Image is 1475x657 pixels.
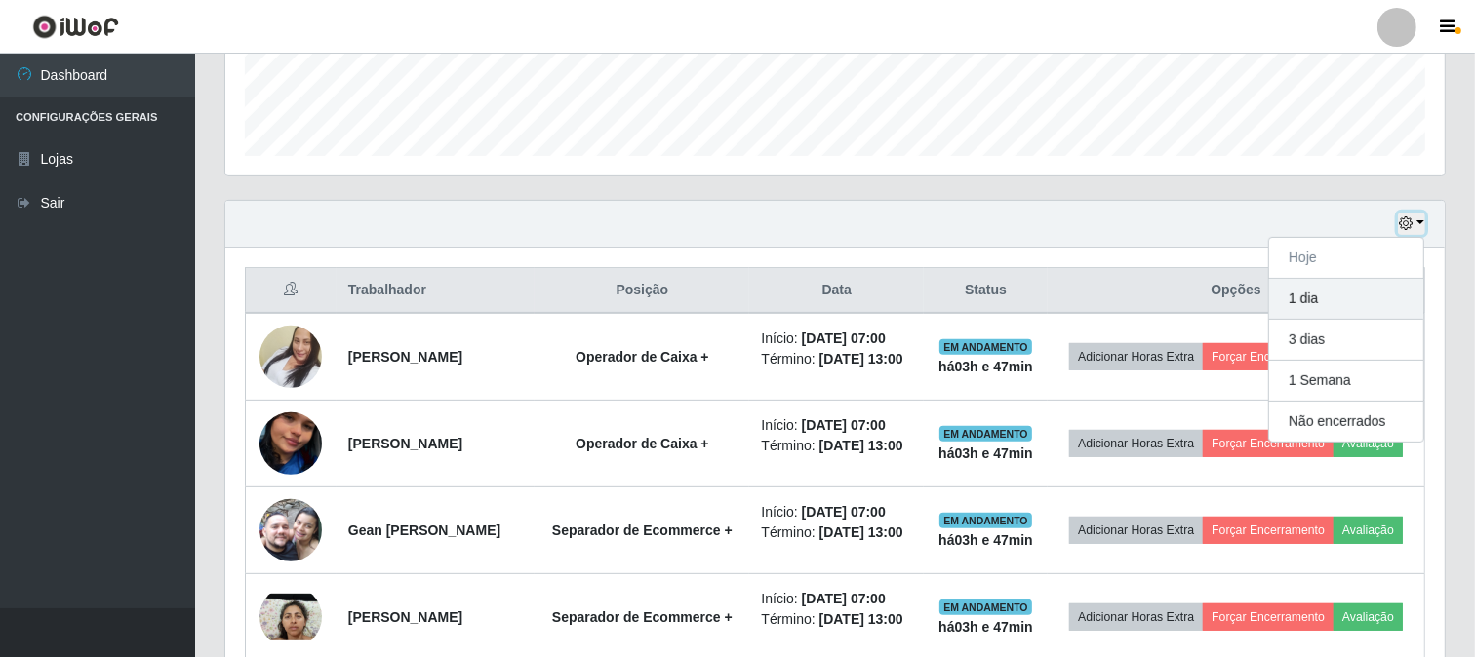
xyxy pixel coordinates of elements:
[761,328,911,349] li: Início:
[1048,268,1424,314] th: Opções
[802,417,886,433] time: [DATE] 07:00
[939,426,1032,442] span: EM ANDAMENTO
[348,609,462,625] strong: [PERSON_NAME]
[819,438,903,453] time: [DATE] 13:00
[819,524,903,540] time: [DATE] 13:00
[761,436,911,456] li: Término:
[1334,430,1403,457] button: Avaliação
[939,339,1032,355] span: EM ANDAMENTO
[761,415,911,436] li: Início:
[1203,517,1334,544] button: Forçar Encerramento
[1334,517,1403,544] button: Avaliação
[819,611,903,627] time: [DATE] 13:00
[939,513,1032,528] span: EM ANDAMENTO
[924,268,1048,314] th: Status
[1269,402,1423,442] button: Não encerrados
[535,268,749,314] th: Posição
[32,15,119,39] img: CoreUI Logo
[802,330,886,346] time: [DATE] 07:00
[819,351,903,367] time: [DATE] 13:00
[348,522,500,538] strong: Gean [PERSON_NAME]
[938,619,1033,635] strong: há 03 h e 47 min
[761,522,911,543] li: Término:
[938,532,1033,548] strong: há 03 h e 47 min
[259,301,322,412] img: 1742563763298.jpeg
[1203,430,1334,457] button: Forçar Encerramento
[1269,361,1423,402] button: 1 Semana
[552,522,733,538] strong: Separador de Ecommerce +
[761,349,911,369] li: Término:
[939,599,1032,615] span: EM ANDAMENTO
[576,349,709,365] strong: Operador de Caixa +
[348,349,462,365] strong: [PERSON_NAME]
[1069,517,1203,544] button: Adicionar Horas Extra
[749,268,923,314] th: Data
[1269,279,1423,320] button: 1 dia
[802,591,886,606] time: [DATE] 07:00
[938,445,1033,461] strong: há 03 h e 47 min
[1334,603,1403,631] button: Avaliação
[1203,343,1334,370] button: Forçar Encerramento
[802,504,886,520] time: [DATE] 07:00
[938,359,1033,374] strong: há 03 h e 47 min
[1069,430,1203,457] button: Adicionar Horas Extra
[1203,603,1334,631] button: Forçar Encerramento
[761,589,911,609] li: Início:
[552,609,733,625] strong: Separador de Ecommerce +
[761,609,911,630] li: Término:
[337,268,535,314] th: Trabalhador
[259,594,322,640] img: 1756822217860.jpeg
[1269,238,1423,279] button: Hoje
[1269,320,1423,361] button: 3 dias
[1069,343,1203,370] button: Adicionar Horas Extra
[348,436,462,451] strong: [PERSON_NAME]
[259,388,322,499] img: 1745345508904.jpeg
[259,475,322,586] img: 1652876774989.jpeg
[761,502,911,522] li: Início:
[576,436,709,451] strong: Operador de Caixa +
[1069,603,1203,631] button: Adicionar Horas Extra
